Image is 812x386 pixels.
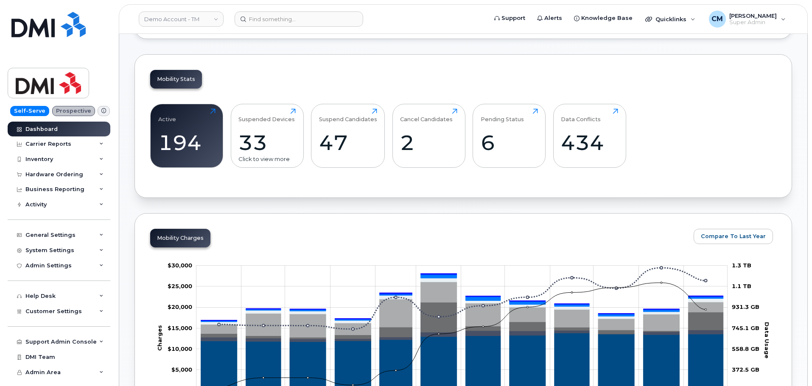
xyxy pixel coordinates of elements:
span: Quicklinks [655,16,686,22]
g: QST [201,274,723,320]
div: Pending Status [481,108,524,122]
g: Features [201,282,723,337]
tspan: 745.1 GB [732,325,759,331]
div: Quicklinks [639,11,701,28]
span: Compare To Last Year [701,232,766,240]
span: Super Admin [729,19,777,26]
div: Data Conflicts [561,108,601,122]
g: GST [201,278,723,324]
g: PST [201,274,723,321]
span: CM [711,14,723,24]
g: Hardware [201,302,723,339]
a: Data Conflicts434 [561,108,618,163]
tspan: 558.8 GB [732,345,759,352]
g: $0 [168,345,192,352]
tspan: 1.3 TB [732,262,751,269]
div: 47 [319,130,377,155]
div: Cancel Candidates [400,108,453,122]
tspan: $20,000 [168,303,192,310]
span: Support [501,14,525,22]
a: Suspend Candidates47 [319,108,377,163]
a: Support [488,10,531,27]
tspan: $10,000 [168,345,192,352]
a: Pending Status6 [481,108,538,163]
a: Alerts [531,10,568,27]
a: Demo Account - TM [139,11,224,27]
g: $0 [168,303,192,310]
tspan: $25,000 [168,283,192,289]
tspan: 372.5 GB [732,366,759,373]
span: Knowledge Base [581,14,633,22]
tspan: Data Usage [764,322,770,358]
a: Suspended Devices33Click to view more [238,108,296,163]
input: Find something... [235,11,363,27]
tspan: $30,000 [168,262,192,269]
span: Alerts [544,14,562,22]
div: Suspend Candidates [319,108,377,122]
tspan: $15,000 [168,325,192,331]
g: HST [201,275,723,322]
tspan: 1.1 TB [732,283,751,289]
tspan: Charges [156,325,163,351]
button: Compare To Last Year [694,229,773,244]
div: 434 [561,130,618,155]
div: Suspended Devices [238,108,295,122]
div: 33 [238,130,296,155]
tspan: $5,000 [171,366,192,373]
a: Active194 [158,108,216,163]
g: $0 [168,283,192,289]
iframe: Messenger Launcher [775,349,806,380]
g: $0 [168,262,192,269]
div: 2 [400,130,457,155]
a: Cancel Candidates2 [400,108,457,163]
div: Active [158,108,176,122]
div: Click to view more [238,155,296,163]
tspan: 931.3 GB [732,303,759,310]
a: Knowledge Base [568,10,638,27]
div: 6 [481,130,538,155]
g: $0 [168,325,192,331]
div: Cecil Martin [703,11,792,28]
div: 194 [158,130,216,155]
span: [PERSON_NAME] [729,12,777,19]
g: $0 [171,366,192,373]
